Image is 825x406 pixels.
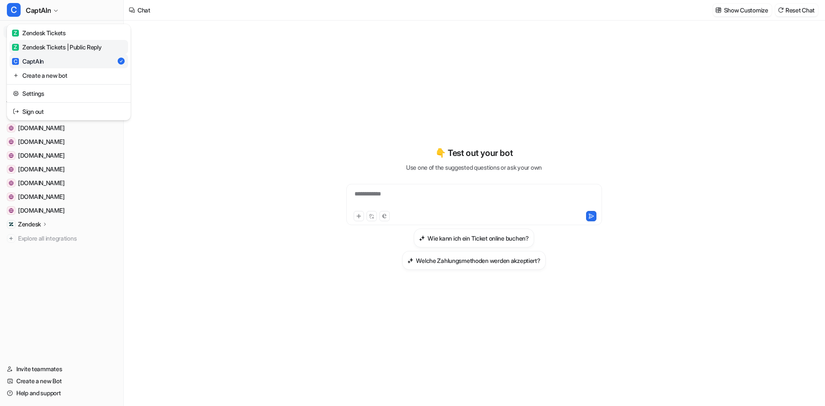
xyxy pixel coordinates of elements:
[7,24,131,120] div: CCaptAIn
[9,68,128,82] a: Create a new bot
[26,4,51,16] span: CaptAIn
[12,28,66,37] div: Zendesk Tickets
[13,107,19,116] img: reset
[12,44,19,51] span: Z
[9,104,128,119] a: Sign out
[9,86,128,101] a: Settings
[12,58,19,65] span: C
[12,43,102,52] div: Zendesk Tickets | Public Reply
[12,30,19,37] span: Z
[7,3,21,17] span: C
[13,71,19,80] img: reset
[12,57,44,66] div: CaptAIn
[13,89,19,98] img: reset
